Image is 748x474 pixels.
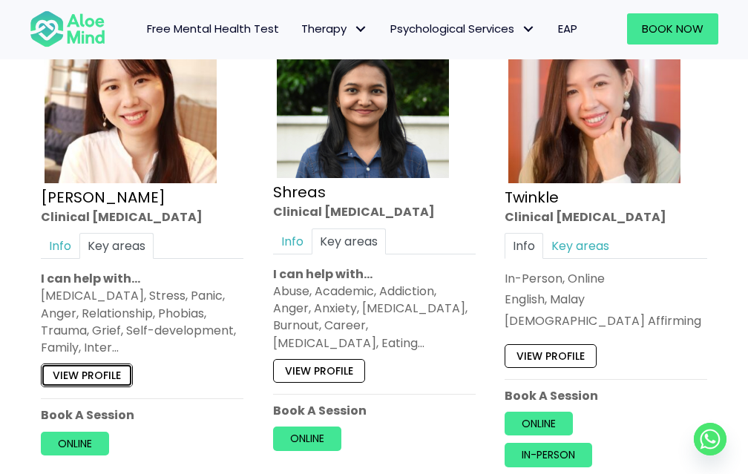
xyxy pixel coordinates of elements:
[136,13,290,45] a: Free Mental Health Test
[79,233,154,259] a: Key areas
[273,283,476,352] div: Abuse, Academic, Addiction, Anger, Anxiety, [MEDICAL_DATA], Burnout, Career, [MEDICAL_DATA], Eating…
[30,10,105,48] img: Aloe mind Logo
[505,208,707,226] div: Clinical [MEDICAL_DATA]
[642,21,703,36] span: Book Now
[505,187,559,208] a: Twinkle
[120,13,588,45] nav: Menu
[505,292,707,309] p: English, Malay
[277,11,449,178] img: Shreas clinical psychologist
[290,13,379,45] a: TherapyTherapy: submenu
[505,412,573,435] a: Online
[505,387,707,404] p: Book A Session
[41,432,109,455] a: Online
[350,19,372,40] span: Therapy: submenu
[273,228,312,254] a: Info
[41,288,243,357] div: [MEDICAL_DATA], Stress, Panic, Anger, Relationship, Phobias, Trauma, Grief, Self-development, Fam...
[508,11,680,183] img: twinkle_cropped-300×300
[543,233,617,259] a: Key areas
[505,344,597,368] a: View profile
[41,208,243,226] div: Clinical [MEDICAL_DATA]
[273,204,476,221] div: Clinical [MEDICAL_DATA]
[147,21,279,36] span: Free Mental Health Test
[390,21,536,36] span: Psychological Services
[273,402,476,419] p: Book A Session
[41,270,243,287] p: I can help with…
[41,187,165,208] a: [PERSON_NAME]
[547,13,588,45] a: EAP
[273,359,365,383] a: View profile
[505,270,707,287] div: In-Person, Online
[627,13,718,45] a: Book Now
[41,363,133,387] a: View profile
[273,266,476,283] p: I can help with…
[379,13,547,45] a: Psychological ServicesPsychological Services: submenu
[505,233,543,259] a: Info
[45,11,217,183] img: Kher-Yin-Profile-300×300
[694,423,726,455] a: Whatsapp
[505,444,592,467] a: In-person
[273,182,326,203] a: Shreas
[41,233,79,259] a: Info
[41,407,243,424] p: Book A Session
[505,312,707,329] div: [DEMOGRAPHIC_DATA] Affirming
[518,19,539,40] span: Psychological Services: submenu
[312,228,386,254] a: Key areas
[273,427,341,450] a: Online
[558,21,577,36] span: EAP
[301,21,368,36] span: Therapy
